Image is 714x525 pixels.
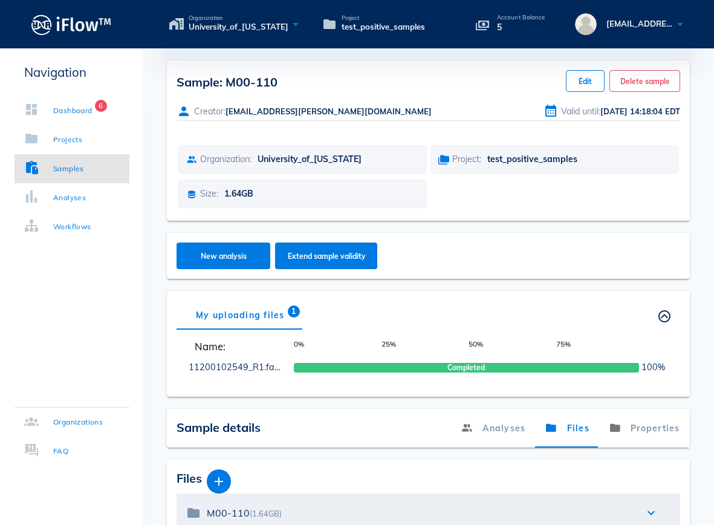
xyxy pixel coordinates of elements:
span: Completed [447,362,485,373]
div: Dashboard [53,105,92,117]
span: Creator: [194,106,226,117]
span: Badge [288,305,300,318]
p: Navigation [15,63,129,82]
span: [EMAIL_ADDRESS][PERSON_NAME][DOMAIN_NAME] [226,106,432,116]
div: FAQ [53,445,68,457]
span: University_of_[US_STATE] [189,21,288,33]
div: Organizations [53,416,103,428]
div: My uploading files [177,301,304,330]
button: Edit [566,70,605,92]
span: University_of_[US_STATE] [258,154,362,165]
i: expand_more [644,506,658,520]
span: Delete sample [620,77,670,86]
span: (1.64GB) [250,509,282,518]
span: Valid until: [561,106,600,117]
span: 75% [556,339,644,354]
p: Account Balance [497,15,545,21]
span: New analysis [189,252,259,261]
span: test_positive_samples [487,154,577,165]
div: Samples [53,163,84,175]
a: Properties [599,409,690,448]
img: avatar.16069ca8.svg [575,13,597,35]
span: 0% [294,339,381,354]
span: Extend sample validity [287,252,366,261]
span: Sample: M00-110 [177,74,277,90]
span: 1.64GB [224,188,253,199]
span: Project: [452,154,481,165]
span: 25% [381,339,469,354]
a: 11200102549_R1.fastq.gz [189,362,299,373]
span: Sample details [177,420,261,435]
div: Projects [53,134,82,146]
a: Files [536,409,600,448]
span: Size: [200,188,218,199]
span: Organization: [200,154,252,165]
div: M00-110 [207,507,632,519]
span: 100% [641,361,665,374]
div: Analyses [53,192,86,204]
span: test_positive_samples [342,21,425,33]
span: Name: [189,339,285,354]
button: Extend sample validity [275,243,377,269]
button: New analysis [177,243,270,269]
i: folder [186,506,201,520]
a: Analyses [451,409,535,448]
p: 5 [497,21,545,34]
div: Workflows [53,221,91,233]
button: Delete sample [609,70,680,92]
span: Badge [95,100,107,112]
span: [DATE] 14:18:04 EDT [600,106,680,116]
span: Edit [576,77,594,86]
div: Files [177,469,680,494]
span: Organization [189,15,288,21]
span: 50% [469,339,556,354]
span: Project [342,15,425,21]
